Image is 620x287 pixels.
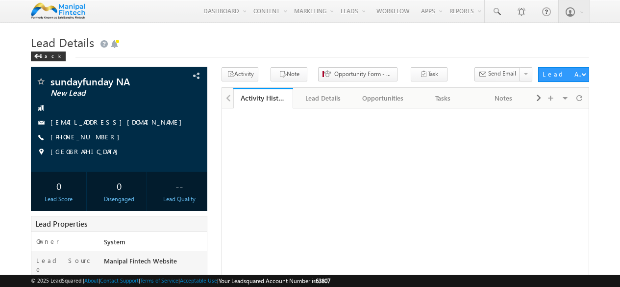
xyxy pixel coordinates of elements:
div: Notes [481,92,525,104]
li: Activity History [233,88,294,107]
a: Back [31,51,71,59]
div: Back [31,52,66,61]
span: Send Email [488,69,516,78]
div: System [101,237,207,251]
div: 0 [33,177,84,195]
button: Task [411,67,447,81]
label: Lead Source [36,256,95,274]
a: Lead Details [293,88,353,108]
span: Lead Properties [35,219,87,229]
button: Lead Actions [538,67,589,82]
a: Notes [473,88,534,108]
div: Manipal Fintech Website [101,256,207,270]
div: -- [154,177,204,195]
a: About [84,277,99,284]
label: Owner [36,237,59,246]
div: Lead Details [301,92,345,104]
button: Activity [222,67,258,81]
span: Opportunity Form - Stage & Status [334,70,393,78]
a: [EMAIL_ADDRESS][DOMAIN_NAME] [50,118,187,126]
div: Tasks [422,92,465,104]
button: Send Email [474,67,521,81]
a: Tasks [414,88,474,108]
span: Lead Details [31,34,94,50]
a: Terms of Service [140,277,178,284]
span: [GEOGRAPHIC_DATA] [50,147,123,157]
div: Activity History [241,93,286,103]
div: Disengaged [94,195,144,204]
a: Contact Support [100,277,139,284]
a: Opportunities [353,88,414,108]
a: Acceptable Use [180,277,217,284]
div: Lead Quality [154,195,204,204]
button: Opportunity Form - Stage & Status [318,67,397,81]
div: Lead Actions [543,70,584,78]
span: Your Leadsquared Account Number is [219,277,330,285]
span: [PHONE_NUMBER] [50,132,124,142]
div: Lead Score [33,195,84,204]
button: Note [271,67,307,81]
a: Activity History [233,88,294,108]
span: 63807 [316,277,330,285]
span: sundayfunday NA [50,77,159,86]
img: Custom Logo [31,2,85,20]
span: © 2025 LeadSquared | | | | | [31,276,330,286]
span: New Lead [50,88,159,98]
div: 0 [94,177,144,195]
div: Opportunities [361,92,405,104]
